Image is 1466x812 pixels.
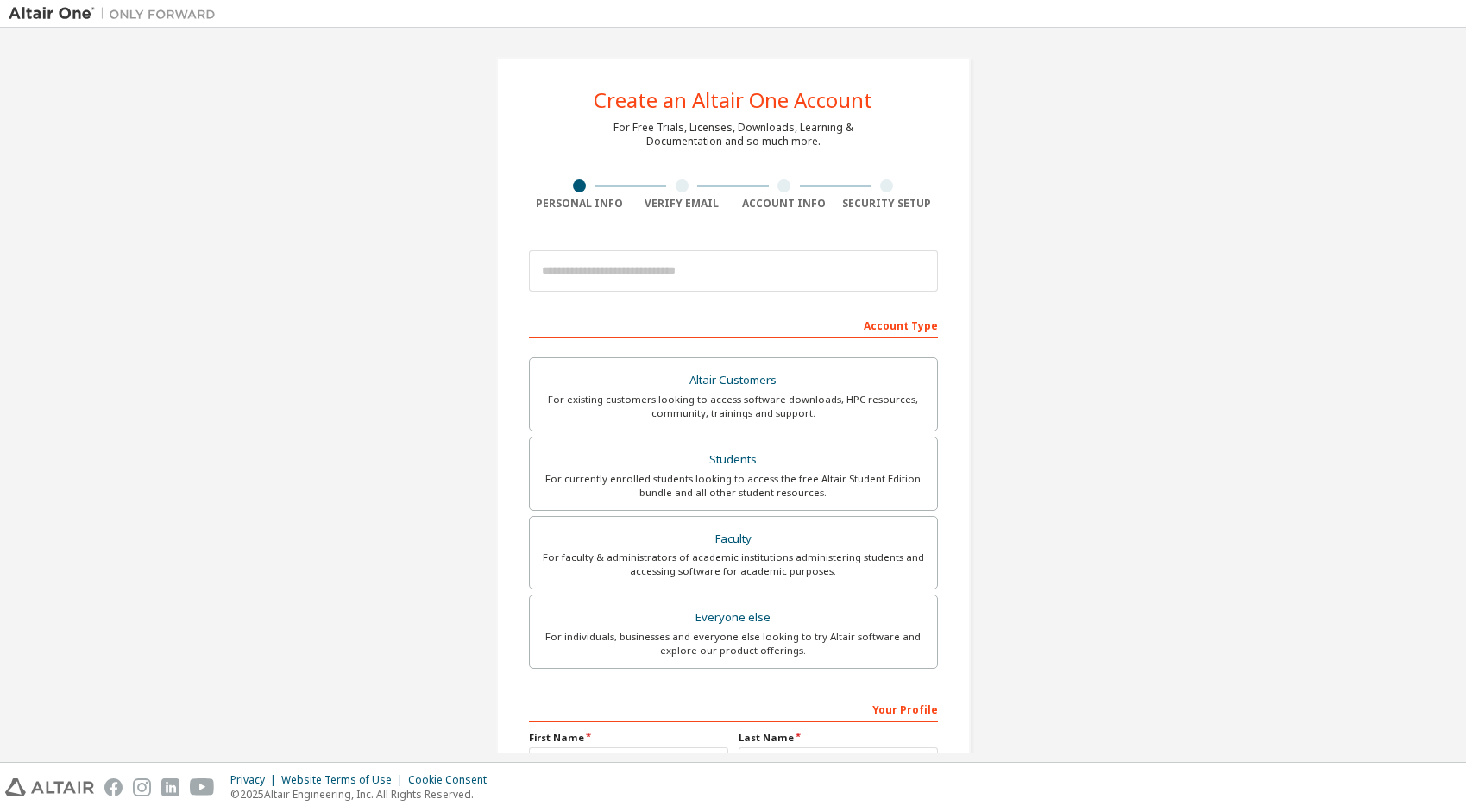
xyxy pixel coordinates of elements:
[540,527,927,551] div: Faculty
[133,778,151,796] img: instagram.svg
[739,731,938,745] label: Last Name
[230,773,281,787] div: Privacy
[733,197,836,211] div: Account Info
[529,197,632,211] div: Personal Info
[9,5,224,22] img: Altair One
[613,121,853,148] div: For Free Trials, Licenses, Downloads, Learning & Documentation and so much more.
[540,368,927,393] div: Altair Customers
[594,90,872,110] div: Create an Altair One Account
[529,311,938,338] div: Account Type
[540,393,927,420] div: For existing customers looking to access software downloads, HPC resources, community, trainings ...
[281,773,408,787] div: Website Terms of Use
[5,778,94,796] img: altair_logo.svg
[631,197,733,211] div: Verify Email
[540,448,927,472] div: Students
[230,787,497,802] p: © 2025 Altair Engineering, Inc. All Rights Reserved.
[161,778,179,796] img: linkedin.svg
[540,630,927,658] div: For individuals, businesses and everyone else looking to try Altair software and explore our prod...
[529,695,938,722] div: Your Profile
[190,778,215,796] img: youtube.svg
[529,731,728,745] label: First Name
[540,606,927,630] div: Everyone else
[408,773,497,787] div: Cookie Consent
[540,472,927,500] div: For currently enrolled students looking to access the free Altair Student Edition bundle and all ...
[835,197,938,211] div: Security Setup
[540,551,927,578] div: For faculty & administrators of academic institutions administering students and accessing softwa...
[104,778,123,796] img: facebook.svg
